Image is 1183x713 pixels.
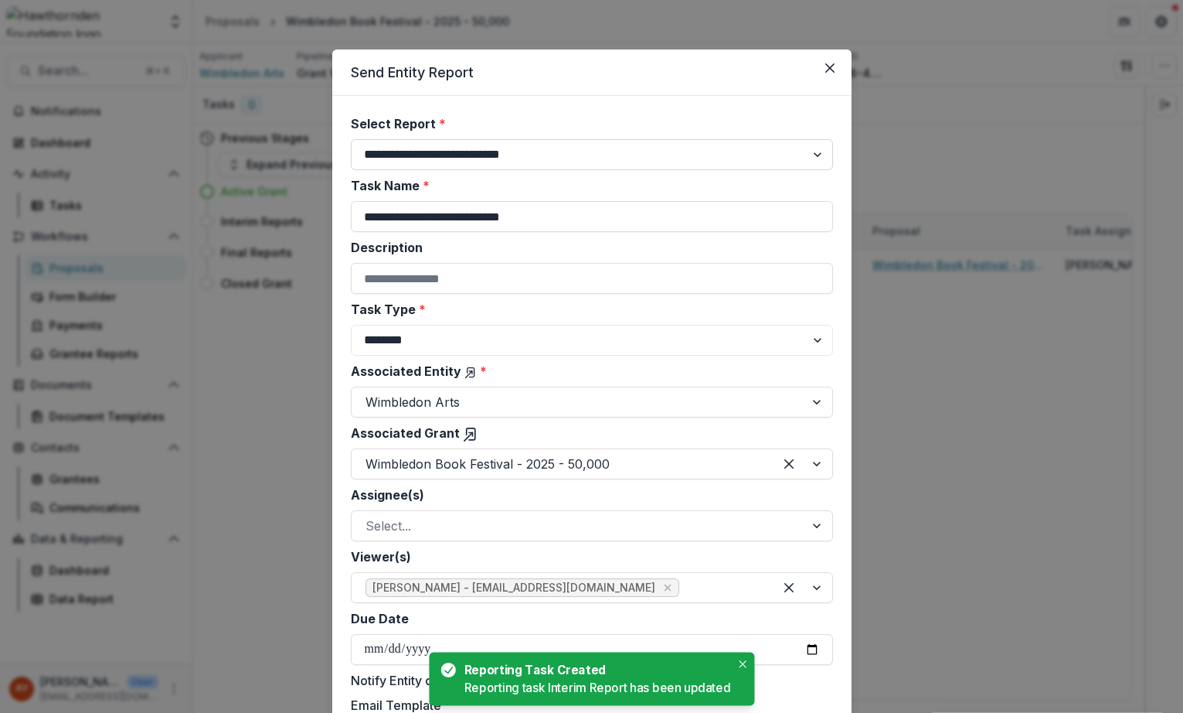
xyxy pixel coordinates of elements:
[777,452,801,476] div: Clear selected options
[733,655,751,673] button: Close
[660,580,675,595] div: Remove Andreas Yuíza - temelio@hawthornden.org
[351,238,824,257] label: Description
[777,575,801,600] div: Clear selected options
[351,114,824,133] label: Select Report
[351,609,409,628] label: Due Date
[464,679,730,697] div: Reporting task Interim Report has been updated
[351,671,486,690] label: Notify Entity of Reports
[464,661,725,679] div: Reporting Task Created
[351,424,824,442] label: Associated Grant
[332,49,852,96] header: Send Entity Report
[818,56,842,80] button: Close
[351,176,824,195] label: Task Name
[351,486,824,504] label: Assignee(s)
[372,582,655,595] span: [PERSON_NAME] - [EMAIL_ADDRESS][DOMAIN_NAME]
[351,548,824,566] label: Viewer(s)
[351,362,824,380] label: Associated Entity
[351,300,824,319] label: Task Type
